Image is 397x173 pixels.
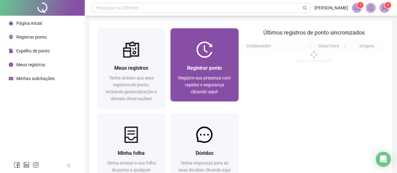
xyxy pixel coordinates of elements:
span: search [303,6,307,10]
span: Página inicial [16,21,42,26]
span: notification [354,5,360,11]
span: facebook [14,162,20,168]
span: Espelho de ponto [16,48,50,53]
span: file [9,49,13,53]
span: linkedin [23,162,30,168]
a: Meus registrosTenha acesso aos seus registros de ponto, incluindo geolocalização e demais observa... [97,28,165,108]
span: [PERSON_NAME] [314,4,348,11]
span: Minhas solicitações [16,76,55,81]
span: 1 [387,3,389,7]
span: Registrar ponto [16,35,47,40]
span: Meus registros [16,62,45,67]
span: 1 [359,3,362,7]
span: Registre sua presença com rapidez e segurança clicando aqui! [178,75,231,94]
span: left [67,163,71,168]
sup: Atualize o seu contato no menu Meus Dados [385,2,391,8]
span: clock-circle [9,62,13,67]
span: Minha folha [118,150,145,156]
img: 83933 [380,3,389,13]
span: Últimos registros de ponto sincronizados [263,29,365,36]
sup: 1 [357,2,363,8]
span: bell [368,5,373,11]
span: Dúvidas [196,150,213,156]
span: instagram [33,162,39,168]
span: environment [9,35,13,39]
span: schedule [9,76,13,81]
span: Meus registros [114,65,148,71]
div: Open Intercom Messenger [376,152,391,167]
a: Registrar pontoRegistre sua presença com rapidez e segurança clicando aqui! [170,28,239,101]
span: Tenha acesso aos seus registros de ponto, incluindo geolocalização e demais observações! [106,75,157,101]
span: home [9,21,13,25]
span: Registrar ponto [187,65,222,71]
